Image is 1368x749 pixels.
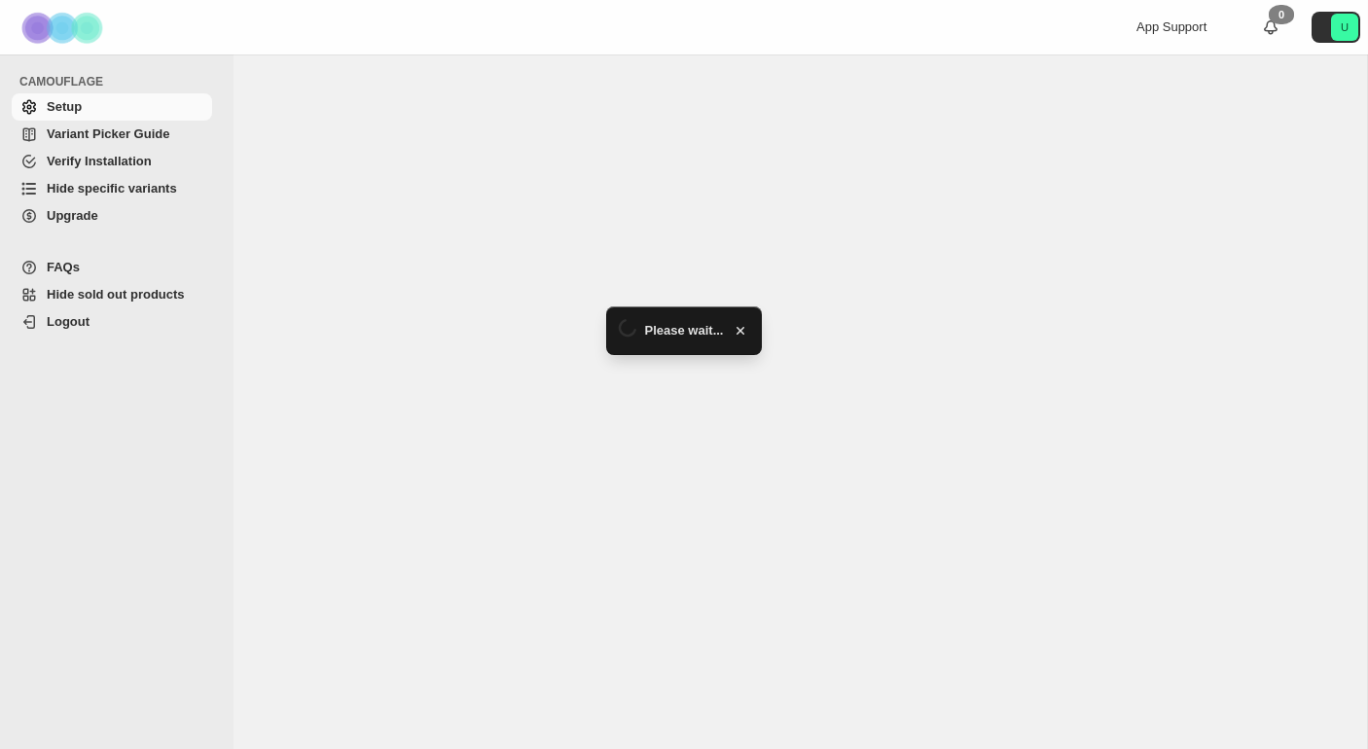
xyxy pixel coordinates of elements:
img: Camouflage [16,1,113,54]
div: 0 [1269,5,1294,24]
span: Upgrade [47,208,98,223]
text: U [1341,21,1349,33]
span: FAQs [47,260,80,274]
a: Variant Picker Guide [12,121,212,148]
span: Setup [47,99,82,114]
button: Avatar with initials U [1312,12,1360,43]
a: Setup [12,93,212,121]
span: Logout [47,314,90,329]
span: Please wait... [645,321,724,340]
a: 0 [1261,18,1280,37]
span: Avatar with initials U [1331,14,1358,41]
a: Hide specific variants [12,175,212,202]
a: Hide sold out products [12,281,212,308]
span: Hide sold out products [47,287,185,302]
span: CAMOUFLAGE [19,74,220,89]
a: FAQs [12,254,212,281]
span: Variant Picker Guide [47,126,169,141]
span: Verify Installation [47,154,152,168]
span: Hide specific variants [47,181,177,196]
a: Upgrade [12,202,212,230]
a: Verify Installation [12,148,212,175]
a: Logout [12,308,212,336]
span: App Support [1136,19,1206,34]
